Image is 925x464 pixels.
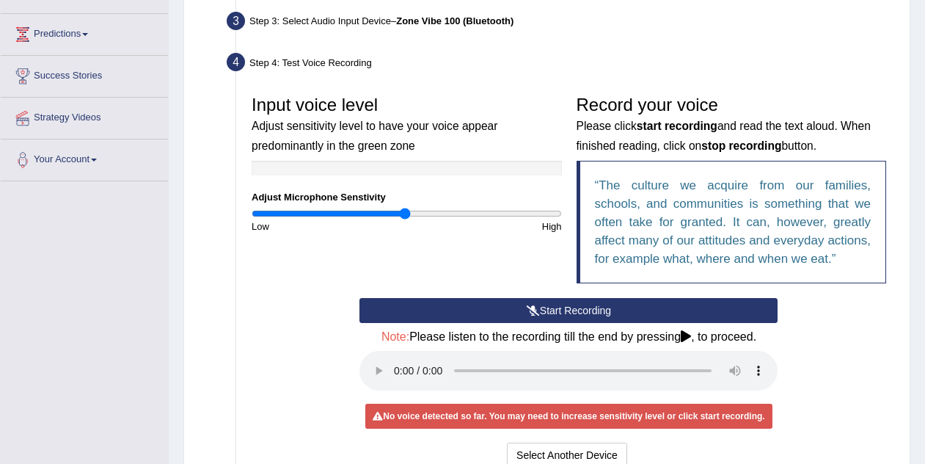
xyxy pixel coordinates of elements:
div: Low [244,220,406,233]
div: Step 3: Select Audio Input Device [220,7,903,40]
a: Success Stories [1,56,168,93]
small: Adjust sensitivity level to have your voice appear predominantly in the green zone [252,120,497,151]
q: The culture we acquire from our families, schools, and communities is something that we often tak... [595,178,871,266]
div: Step 4: Test Voice Recording [220,48,903,81]
b: Zone Vibe 100 (Bluetooth) [396,15,513,26]
b: stop recording [701,139,781,152]
div: High [406,220,568,233]
h4: Please listen to the recording till the end by pressing , to proceed. [359,330,778,344]
label: Adjust Microphone Senstivity [252,190,386,204]
a: Predictions [1,14,168,51]
a: Your Account [1,139,168,176]
h3: Record your voice [577,95,887,153]
small: Please click and read the text aloud. When finished reading, click on button. [577,120,871,151]
span: Note: [381,330,409,343]
span: – [391,15,513,26]
b: start recording [637,120,717,132]
button: Start Recording [359,298,778,323]
h3: Input voice level [252,95,562,153]
div: No voice detected so far. You may need to increase sensitivity level or click start recording. [365,404,772,429]
a: Strategy Videos [1,98,168,134]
